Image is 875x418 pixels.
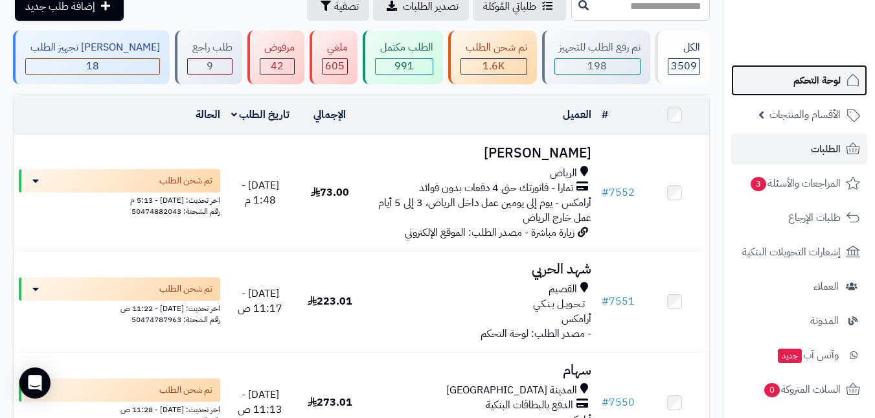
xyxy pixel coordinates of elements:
a: وآتس آبجديد [731,340,867,371]
span: # [602,294,609,309]
a: الحالة [196,107,220,122]
div: اخر تحديث: [DATE] - 11:28 ص [19,402,220,415]
span: تم شحن الطلب [159,174,212,187]
span: [DATE] - 1:48 م [242,178,279,208]
span: # [602,185,609,200]
span: 273.01 [308,395,352,410]
h3: سهام [370,363,591,378]
span: جديد [778,349,802,363]
td: - مصدر الطلب: لوحة التحكم [365,251,597,352]
span: 1.6K [483,58,505,74]
a: المراجعات والأسئلة3 [731,168,867,199]
span: العملاء [813,277,839,296]
div: تم رفع الطلب للتجهيز [554,40,641,55]
a: تم رفع الطلب للتجهيز 198 [540,30,653,84]
h3: شهد الحربي [370,262,591,277]
a: #7552 [602,185,635,200]
span: 991 [394,58,414,74]
span: المدينة [GEOGRAPHIC_DATA] [446,383,577,398]
a: #7551 [602,294,635,309]
span: إشعارات التحويلات البنكية [742,243,841,261]
a: ملغي 605 [307,30,360,84]
span: أرامكس [562,311,591,327]
a: مرفوض 42 [245,30,308,84]
div: اخر تحديث: [DATE] - 5:13 م [19,192,220,206]
a: الطلب مكتمل 991 [360,30,446,84]
div: 1646 [461,59,527,74]
a: السلات المتروكة0 [731,374,867,405]
span: تم شحن الطلب [159,283,212,296]
a: تم شحن الطلب 1.6K [446,30,540,84]
span: [DATE] - 11:17 ص [238,286,282,316]
span: 73.00 [311,185,349,200]
div: طلب راجع [187,40,233,55]
div: الطلب مكتمل [375,40,433,55]
span: الدفع بالبطاقات البنكية [486,398,573,413]
div: [PERSON_NAME] تجهيز الطلب [25,40,160,55]
a: # [602,107,608,122]
span: 223.01 [308,294,352,309]
span: 198 [587,58,607,74]
span: # [602,395,609,410]
span: 3509 [671,58,697,74]
span: رقم الشحنة: 50474882043 [131,205,220,217]
span: المدونة [810,312,839,330]
span: المراجعات والأسئلة [749,174,841,192]
a: المدونة [731,305,867,336]
span: أرامكس - يوم إلى يومين عمل داخل الرياض، 3 إلى 5 أيام عمل خارج الرياض [378,195,591,226]
div: 605 [323,59,347,74]
span: 605 [325,58,345,74]
a: الطلبات [731,134,867,165]
a: لوحة التحكم [731,65,867,96]
a: إشعارات التحويلات البنكية [731,237,867,268]
a: العملاء [731,271,867,302]
div: 42 [260,59,295,74]
span: تمارا - فاتورتك حتى 4 دفعات بدون فوائد [419,181,573,196]
a: تاريخ الطلب [231,107,290,122]
a: طلب راجع 9 [172,30,245,84]
span: 18 [86,58,99,74]
span: [DATE] - 11:13 ص [238,387,282,417]
a: #7550 [602,395,635,410]
div: 991 [376,59,433,74]
div: ملغي [322,40,348,55]
span: السلات المتروكة [763,380,841,399]
div: Open Intercom Messenger [19,367,51,399]
img: logo-2.png [787,10,863,37]
a: الكل3509 [653,30,712,84]
div: 9 [188,59,232,74]
div: 18 [26,59,159,74]
span: رقم الشحنة: 50474787963 [131,314,220,325]
span: زيارة مباشرة - مصدر الطلب: الموقع الإلكتروني [405,225,574,240]
div: الكل [668,40,700,55]
span: القصيم [549,282,577,297]
span: 0 [764,383,780,398]
div: مرفوض [260,40,295,55]
div: 198 [555,59,641,74]
a: [PERSON_NAME] تجهيز الطلب 18 [10,30,172,84]
span: 42 [271,58,284,74]
span: 9 [207,58,213,74]
span: تـحـويـل بـنـكـي [533,297,585,312]
span: الرياض [550,166,577,181]
span: لوحة التحكم [793,71,841,89]
span: وآتس آب [777,346,839,364]
span: 3 [751,177,767,192]
div: تم شحن الطلب [460,40,527,55]
span: الأقسام والمنتجات [769,106,841,124]
div: اخر تحديث: [DATE] - 11:22 ص [19,301,220,314]
a: العميل [563,107,591,122]
span: طلبات الإرجاع [788,209,841,227]
h3: [PERSON_NAME] [370,146,591,161]
a: الإجمالي [313,107,346,122]
span: الطلبات [811,140,841,158]
a: طلبات الإرجاع [731,202,867,233]
span: تم شحن الطلب [159,384,212,397]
